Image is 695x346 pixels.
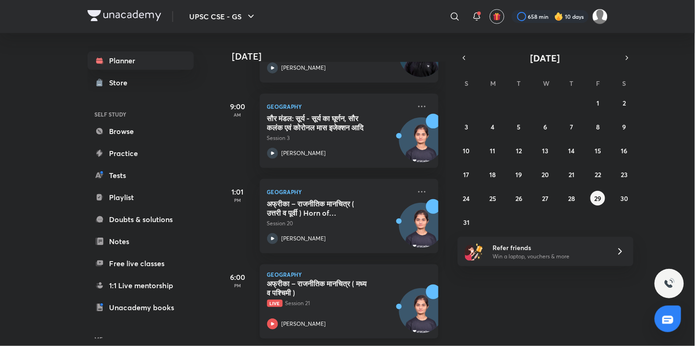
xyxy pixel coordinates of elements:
[592,9,608,24] img: Komal
[564,143,579,158] button: August 14, 2025
[399,293,443,337] img: Avatar
[512,167,526,182] button: August 19, 2025
[491,79,496,88] abbr: Monday
[591,167,605,182] button: August 22, 2025
[465,79,468,88] abbr: Sunday
[512,143,526,158] button: August 12, 2025
[531,52,560,64] span: [DATE]
[219,101,256,112] h5: 9:00
[542,170,549,179] abbr: August 20, 2025
[490,146,496,155] abbr: August 11, 2025
[542,146,548,155] abbr: August 13, 2025
[516,194,523,203] abbr: August 26, 2025
[88,73,194,92] a: Store
[88,106,194,122] h6: SELF STUDY
[88,232,194,251] a: Notes
[282,149,326,157] p: [PERSON_NAME]
[399,123,443,167] img: Avatar
[219,283,256,288] p: PM
[267,101,411,112] p: Geography
[493,243,605,252] h6: Refer friends
[88,10,161,23] a: Company Logo
[88,298,194,317] a: Unacademy books
[591,191,605,206] button: August 29, 2025
[463,218,470,227] abbr: August 31, 2025
[486,143,500,158] button: August 11, 2025
[570,79,574,88] abbr: Thursday
[282,234,326,243] p: [PERSON_NAME]
[543,79,549,88] abbr: Wednesday
[219,112,256,117] p: AM
[617,191,632,206] button: August 30, 2025
[623,79,626,88] abbr: Saturday
[459,143,474,158] button: August 10, 2025
[465,242,483,261] img: referral
[617,119,632,134] button: August 9, 2025
[459,119,474,134] button: August 3, 2025
[596,99,599,107] abbr: August 1, 2025
[282,64,326,72] p: [PERSON_NAME]
[219,186,256,197] h5: 1:01
[512,119,526,134] button: August 5, 2025
[459,167,474,182] button: August 17, 2025
[109,77,133,88] div: Store
[282,320,326,328] p: [PERSON_NAME]
[538,119,553,134] button: August 6, 2025
[267,279,381,297] h5: अफ्रीका – राजनीतिक मानचित्र ( मध्य व पश्चिमी )
[543,123,547,131] abbr: August 6, 2025
[459,191,474,206] button: August 24, 2025
[267,134,411,142] p: Session 3
[538,143,553,158] button: August 13, 2025
[219,272,256,283] h5: 6:00
[570,123,573,131] abbr: August 7, 2025
[564,167,579,182] button: August 21, 2025
[267,114,381,132] h5: सौर मंडल: सूर्य - सूर्य का घूर्णन, सौर कलंक एवं कोरोनल मास इजेक्‍शन आदि
[620,194,628,203] abbr: August 30, 2025
[595,170,601,179] abbr: August 22, 2025
[617,95,632,110] button: August 2, 2025
[621,170,628,179] abbr: August 23, 2025
[399,208,443,252] img: Avatar
[516,170,522,179] abbr: August 19, 2025
[568,194,575,203] abbr: August 28, 2025
[267,219,411,228] p: Session 20
[596,79,600,88] abbr: Friday
[486,191,500,206] button: August 25, 2025
[88,210,194,229] a: Doubts & solutions
[623,123,626,131] abbr: August 9, 2025
[490,170,496,179] abbr: August 18, 2025
[459,215,474,229] button: August 31, 2025
[489,194,496,203] abbr: August 25, 2025
[617,167,632,182] button: August 23, 2025
[184,7,262,26] button: UPSC CSE - GS
[88,51,194,70] a: Planner
[564,119,579,134] button: August 7, 2025
[267,300,283,307] span: Live
[88,276,194,295] a: 1:1 Live mentorship
[595,194,602,203] abbr: August 29, 2025
[88,188,194,206] a: Playlist
[595,146,601,155] abbr: August 15, 2025
[664,278,675,289] img: ttu
[569,170,575,179] abbr: August 21, 2025
[591,95,605,110] button: August 1, 2025
[516,146,522,155] abbr: August 12, 2025
[88,10,161,21] img: Company Logo
[517,123,521,131] abbr: August 5, 2025
[88,254,194,273] a: Free live classes
[464,170,470,179] abbr: August 17, 2025
[591,143,605,158] button: August 15, 2025
[517,79,521,88] abbr: Tuesday
[621,146,628,155] abbr: August 16, 2025
[267,199,381,218] h5: अफ्रीका – राजनीतिक मानचित्र ( उत्तरी व पूर्वी ) Horn of Africa
[463,146,470,155] abbr: August 10, 2025
[623,99,626,107] abbr: August 2, 2025
[493,12,501,21] img: avatar
[512,191,526,206] button: August 26, 2025
[596,123,600,131] abbr: August 8, 2025
[463,194,470,203] abbr: August 24, 2025
[542,194,548,203] abbr: August 27, 2025
[493,252,605,261] p: Win a laptop, vouchers & more
[88,166,194,184] a: Tests
[554,12,564,21] img: streak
